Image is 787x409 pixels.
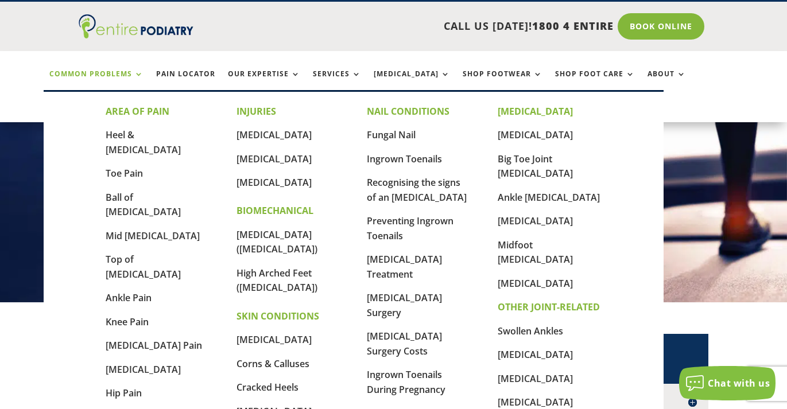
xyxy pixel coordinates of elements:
a: [MEDICAL_DATA] [237,176,312,189]
span: 1800 4 ENTIRE [532,19,614,33]
a: Shop Footwear [463,70,542,95]
a: Common Problems [49,70,144,95]
a: Ball of [MEDICAL_DATA] [106,191,181,219]
a: Top of [MEDICAL_DATA] [106,253,181,281]
a: Fungal Nail [367,128,416,141]
a: [MEDICAL_DATA] [498,277,573,290]
a: [MEDICAL_DATA] [237,333,312,346]
a: High Arched Feet ([MEDICAL_DATA]) [237,267,317,294]
a: About [648,70,686,95]
a: [MEDICAL_DATA] Surgery Costs [367,330,442,357]
a: Cracked Heels [237,381,298,394]
a: Ingrown Toenails During Pregnancy [367,368,445,396]
a: Our Expertise [228,70,300,95]
a: Ankle Pain [106,291,152,304]
a: [MEDICAL_DATA] [498,372,573,385]
a: Toe Pain [106,167,143,180]
a: [MEDICAL_DATA] [374,70,450,95]
a: Midfoot [MEDICAL_DATA] [498,239,573,266]
a: Heel & [MEDICAL_DATA] [106,128,181,156]
strong: OTHER JOINT-RELATED [498,301,600,313]
a: [MEDICAL_DATA] [498,348,573,361]
a: [MEDICAL_DATA] [237,153,312,165]
a: Ankle [MEDICAL_DATA] [498,191,600,204]
a: Hip Pain [106,387,142,399]
span: Chat with us [708,377,770,389]
button: Chat with us [679,366,776,400]
a: Big Toe Joint [MEDICAL_DATA] [498,153,573,180]
strong: SKIN CONDITIONS [237,310,319,322]
strong: INJURIES [237,105,276,118]
a: [MEDICAL_DATA] [106,363,181,376]
a: [MEDICAL_DATA] Surgery [367,291,442,319]
p: CALL US [DATE]! [222,19,614,34]
a: [MEDICAL_DATA] [498,215,573,227]
a: Knee Pain [106,315,149,328]
strong: [MEDICAL_DATA] [498,105,573,118]
a: [MEDICAL_DATA] [498,396,573,408]
a: Entire Podiatry [79,29,193,41]
a: Corns & Calluses [237,357,309,370]
a: [MEDICAL_DATA] Treatment [367,253,442,281]
a: [MEDICAL_DATA] [498,128,573,141]
a: Shop Foot Care [555,70,635,95]
a: Book Online [618,13,704,40]
strong: BIOMECHANICAL [237,204,313,217]
a: Services [313,70,361,95]
a: Pain Locator [156,70,215,95]
a: Ingrown Toenails [367,153,442,165]
strong: NAIL CONDITIONS [367,105,449,118]
a: Mid [MEDICAL_DATA] [106,229,200,242]
a: Swollen Ankles [498,325,563,337]
strong: AREA OF PAIN [106,105,169,118]
a: Preventing Ingrown Toenails [367,215,453,242]
a: [MEDICAL_DATA] [237,128,312,141]
a: Recognising the signs of an [MEDICAL_DATA] [367,176,467,204]
a: [MEDICAL_DATA] Pain [106,339,202,352]
img: logo (1) [79,14,193,38]
a: [MEDICAL_DATA] ([MEDICAL_DATA]) [237,228,317,256]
